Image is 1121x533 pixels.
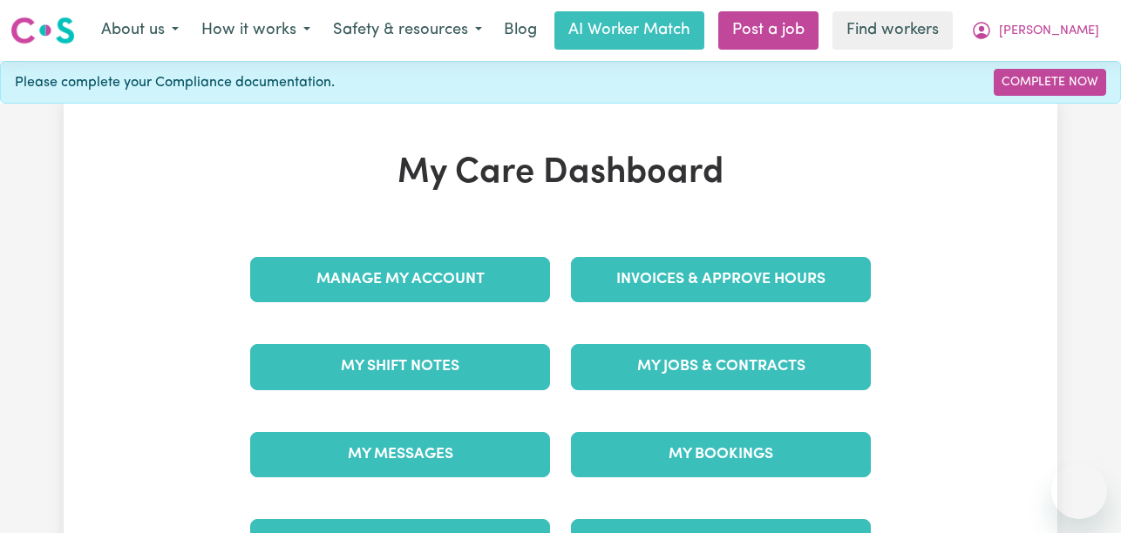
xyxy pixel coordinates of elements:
button: About us [90,12,190,49]
button: How it works [190,12,322,49]
span: Please complete your Compliance documentation. [15,72,335,93]
iframe: Button to launch messaging window [1051,463,1107,519]
button: My Account [960,12,1111,49]
a: Invoices & Approve Hours [571,257,871,302]
a: My Shift Notes [250,344,550,389]
a: My Messages [250,432,550,477]
a: Blog [493,11,547,50]
a: Careseekers logo [10,10,75,51]
a: My Bookings [571,432,871,477]
a: My Jobs & Contracts [571,344,871,389]
a: Find workers [832,11,953,50]
span: [PERSON_NAME] [999,22,1099,41]
a: AI Worker Match [554,11,704,50]
h1: My Care Dashboard [240,152,881,194]
a: Post a job [718,11,819,50]
img: Careseekers logo [10,15,75,46]
a: Manage My Account [250,257,550,302]
button: Safety & resources [322,12,493,49]
a: Complete Now [994,69,1106,96]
